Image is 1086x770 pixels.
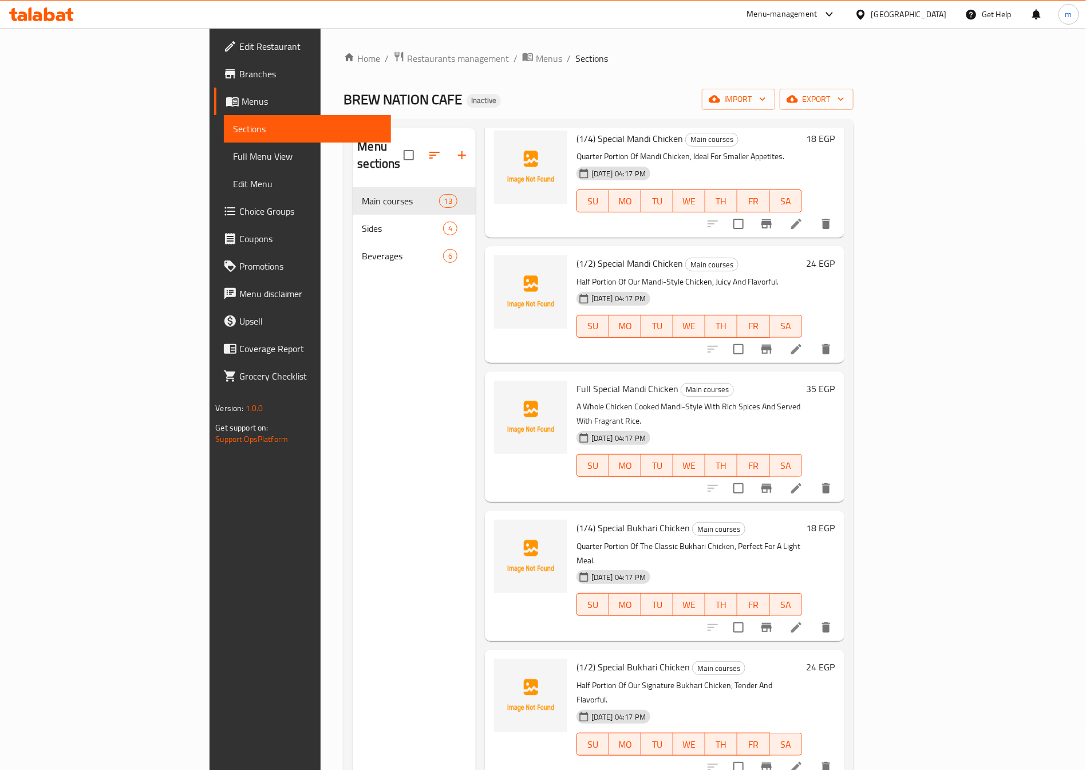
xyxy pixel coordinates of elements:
button: WE [673,593,705,616]
h6: 18 EGP [807,131,835,147]
button: SU [576,315,609,338]
a: Coverage Report [214,335,391,362]
a: Menus [214,88,391,115]
button: Add section [448,141,476,169]
span: SU [582,457,605,474]
button: delete [812,614,840,641]
span: Sort sections [421,141,448,169]
span: Select all sections [397,143,421,167]
div: items [443,222,457,235]
span: Coupons [239,232,382,246]
p: Quarter Portion Of The Classic Bukhari Chicken, Perfect For A Light Meal. [576,539,802,568]
span: WE [678,318,701,334]
a: Edit menu item [789,217,803,231]
span: Menus [536,52,562,65]
div: items [439,194,457,208]
span: MO [614,457,637,474]
button: TU [641,315,673,338]
h6: 24 EGP [807,659,835,675]
button: Branch-specific-item [753,475,780,502]
span: Sections [575,52,608,65]
div: Menu-management [747,7,818,21]
a: Choice Groups [214,198,391,225]
div: Sides [362,222,443,235]
button: WE [673,315,705,338]
img: (1/2) Special Bukhari Chicken [494,659,567,732]
span: Main courses [681,383,733,396]
span: Edit Menu [233,177,382,191]
a: Edit menu item [789,621,803,634]
span: TU [646,597,669,613]
span: Upsell [239,314,382,328]
span: TU [646,318,669,334]
button: SU [576,733,609,756]
button: FR [737,733,769,756]
img: (1/4) Special Mandi Chicken [494,131,567,204]
span: Get support on: [215,420,268,435]
span: MO [614,597,637,613]
span: [DATE] 04:17 PM [587,293,650,304]
img: (1/4) Special Bukhari Chicken [494,520,567,593]
span: [DATE] 04:17 PM [587,572,650,583]
span: TU [646,736,669,753]
span: FR [742,597,765,613]
button: TU [641,733,673,756]
span: SU [582,193,605,210]
a: Upsell [214,307,391,335]
span: Beverages [362,249,443,263]
nav: Menu sections [353,183,476,274]
span: Promotions [239,259,382,273]
a: Sections [224,115,391,143]
button: Branch-specific-item [753,335,780,363]
a: Menus [522,51,562,66]
span: Main courses [693,662,745,675]
button: TH [705,733,737,756]
span: WE [678,457,701,474]
button: delete [812,210,840,238]
span: (1/2) Special Mandi Chicken [576,255,683,272]
button: SU [576,593,609,616]
span: Menus [242,94,382,108]
span: TU [646,457,669,474]
button: SA [770,454,802,477]
span: FR [742,318,765,334]
button: SA [770,593,802,616]
span: Choice Groups [239,204,382,218]
button: SU [576,189,609,212]
button: export [780,89,854,110]
a: Menu disclaimer [214,280,391,307]
button: MO [609,315,641,338]
div: items [443,249,457,263]
span: 4 [444,223,457,234]
div: Beverages6 [353,242,476,270]
span: Main courses [686,258,738,271]
span: m [1065,8,1072,21]
span: Menu disclaimer [239,287,382,301]
span: SU [582,318,605,334]
div: Main courses [685,133,739,147]
nav: breadcrumb [343,51,853,66]
button: WE [673,733,705,756]
button: Branch-specific-item [753,614,780,641]
span: FR [742,736,765,753]
p: Half Portion Of Our Signature Bukhari Chicken, Tender And Flavorful. [576,678,802,707]
button: MO [609,593,641,616]
a: Edit Menu [224,170,391,198]
button: delete [812,475,840,502]
span: (1/4) Special Mandi Chicken [576,130,683,147]
button: TU [641,454,673,477]
span: 13 [440,196,457,207]
div: Main courses [692,522,745,536]
span: Main courses [362,194,439,208]
div: Main courses [681,383,734,397]
span: [DATE] 04:17 PM [587,712,650,722]
span: FR [742,193,765,210]
span: SA [775,193,797,210]
span: TH [710,193,733,210]
button: MO [609,454,641,477]
span: SA [775,736,797,753]
button: WE [673,189,705,212]
span: Branches [239,67,382,81]
p: Half Portion Of Our Mandi-Style Chicken, Juicy And Flavorful. [576,275,802,289]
